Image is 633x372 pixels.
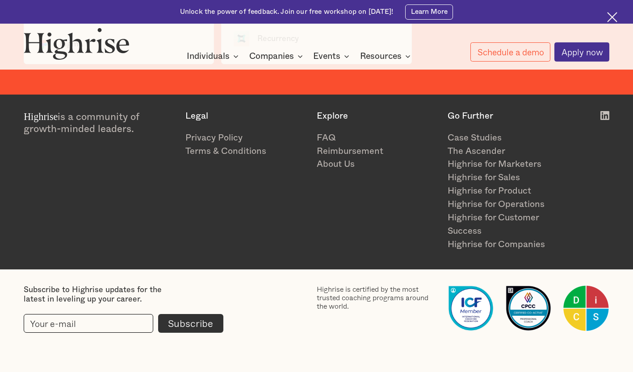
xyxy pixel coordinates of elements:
div: Individuals [187,51,241,62]
div: Highrise is certified by the most trusted coaching programs around the world. [317,285,438,310]
span: Highrise [24,111,58,122]
div: Individuals [187,51,230,62]
a: Highrise for Customer Success [448,211,569,238]
a: Highrise for Sales [448,171,569,185]
img: Cross icon [607,12,617,22]
a: Privacy Policy [185,132,307,145]
img: Highrise logo [24,28,130,60]
a: Reimbursement [317,145,438,158]
div: Explore [317,111,438,122]
div: Subscribe to Highrise updates for the latest in leveling up your career. [24,285,182,304]
img: White LinkedIn logo [600,111,609,120]
a: Learn More [405,4,453,20]
a: Case Studies [448,132,569,145]
div: Companies [249,51,306,62]
div: Unlock the power of feedback. Join our free workshop on [DATE]! [180,7,394,17]
div: Resources [360,51,413,62]
a: Apply now [554,42,609,62]
a: About Us [317,158,438,171]
div: Events [313,51,352,62]
form: current-footer-subscribe-form [24,314,223,333]
div: Legal [185,111,307,122]
a: Highrise for Product [448,185,569,198]
div: Companies [249,51,294,62]
input: Your e-mail [24,314,153,333]
div: is a community of growth-minded leaders. [24,111,175,134]
a: Highrise for Operations [448,198,569,211]
a: Schedule a demo [470,42,550,62]
div: Go Further [448,111,569,122]
a: Highrise for Marketers [448,158,569,171]
input: Subscribe [158,314,223,333]
div: Events [313,51,340,62]
div: Resources [360,51,402,62]
a: FAQ [317,132,438,145]
a: Highrise for Companies [448,238,569,252]
a: Terms & Conditions [185,145,307,158]
a: The Ascender [448,145,569,158]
